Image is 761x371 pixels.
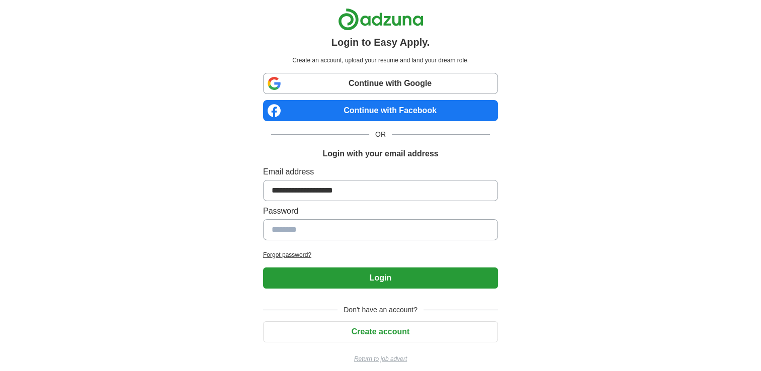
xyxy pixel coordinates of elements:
a: Continue with Google [263,73,498,94]
a: Create account [263,327,498,336]
label: Email address [263,166,498,178]
a: Forgot password? [263,250,498,259]
p: Create an account, upload your resume and land your dream role. [265,56,496,65]
button: Login [263,267,498,289]
label: Password [263,205,498,217]
a: Return to job advert [263,354,498,363]
h1: Login with your email address [322,148,438,160]
span: Don't have an account? [337,305,424,315]
h1: Login to Easy Apply. [331,35,430,50]
button: Create account [263,321,498,342]
span: OR [369,129,392,140]
img: Adzuna logo [338,8,424,31]
a: Continue with Facebook [263,100,498,121]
